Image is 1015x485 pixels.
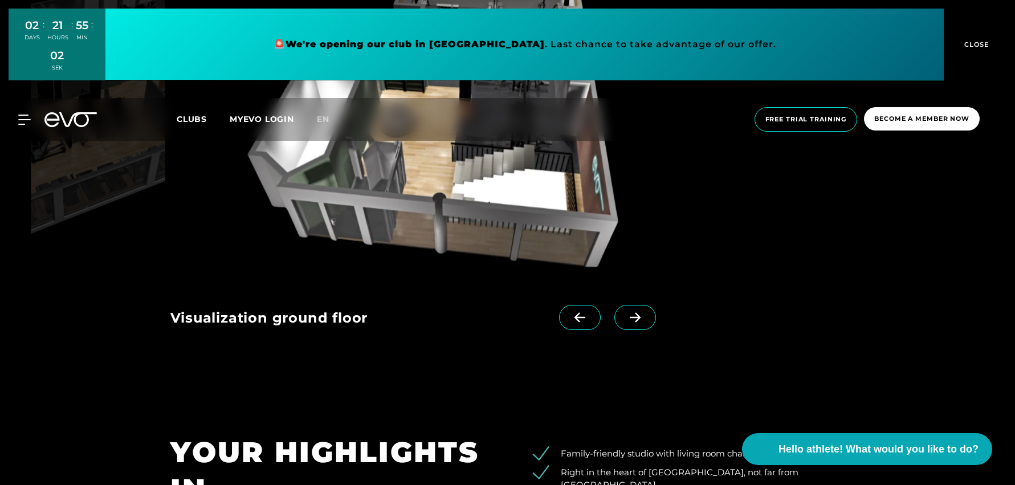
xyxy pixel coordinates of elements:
font: CLOSE [964,40,989,48]
font: Visualization ground floor [170,309,368,326]
font: Become a member now [874,115,969,123]
font: MIN [76,34,88,40]
font: 55 [76,18,88,32]
button: Hello athlete! What would you like to do? [742,433,992,465]
font: : [91,19,93,30]
font: 02 [25,18,39,32]
font: DAYS [25,34,40,40]
font: HOURS [47,34,68,40]
font: : [43,19,44,30]
font: Hello athlete! What would you like to do? [778,443,979,455]
div: 02 [50,47,64,64]
font: 21 [52,18,63,32]
font: SEK [52,64,63,71]
a: MYEVO LOGIN [230,114,294,124]
font: Clubs [177,114,207,124]
a: Free trial training [751,107,861,132]
font: : [71,19,73,30]
button: CLOSE [944,9,1006,80]
a: Clubs [177,113,230,124]
font: Free trial training [765,115,847,123]
a: Become a member now [861,107,983,132]
font: Family-friendly studio with living room character [561,448,767,459]
font: en [317,114,329,124]
a: en [317,113,343,126]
